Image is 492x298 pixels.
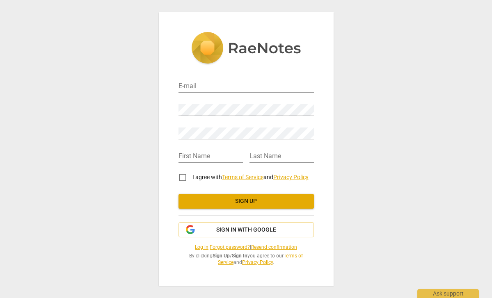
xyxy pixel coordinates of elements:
img: 5ac2273c67554f335776073100b6d88f.svg [191,32,301,66]
a: Resend confirmation [251,244,297,250]
a: Terms of Service [222,174,263,180]
b: Sign In [232,253,247,259]
span: Sign up [185,197,307,205]
span: Sign in with Google [216,226,276,234]
span: By clicking / you agree to our and . [178,253,314,266]
a: Log in [195,244,208,250]
span: I agree with and [192,174,309,180]
span: | | [178,244,314,251]
a: Forgot password? [210,244,250,250]
button: Sign up [178,194,314,209]
div: Ask support [417,289,479,298]
b: Sign Up [213,253,230,259]
a: Privacy Policy [273,174,309,180]
button: Sign in with Google [178,222,314,238]
a: Privacy Policy [242,259,273,265]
